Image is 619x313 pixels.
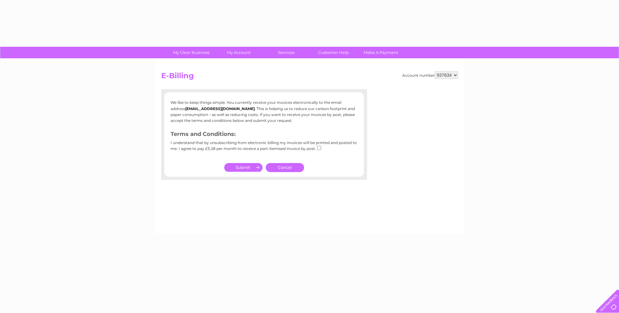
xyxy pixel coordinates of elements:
[224,163,263,172] input: Submit
[213,47,264,58] a: My Account
[171,99,358,123] p: We like to keep things simple. You currently receive your invoices electronically to the email ad...
[171,141,358,155] div: I understand that by unsubscribing from electronic billing my invoices will be printed and posted...
[260,47,312,58] a: Services
[171,130,358,141] h3: Terms and Conditions:
[161,71,458,83] h2: E-Billing
[266,163,304,172] a: Cancel
[402,71,458,79] div: Account number
[166,47,217,58] a: My Clear Business
[185,106,255,111] b: [EMAIL_ADDRESS][DOMAIN_NAME]
[308,47,359,58] a: Customer Help
[355,47,407,58] a: Make A Payment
